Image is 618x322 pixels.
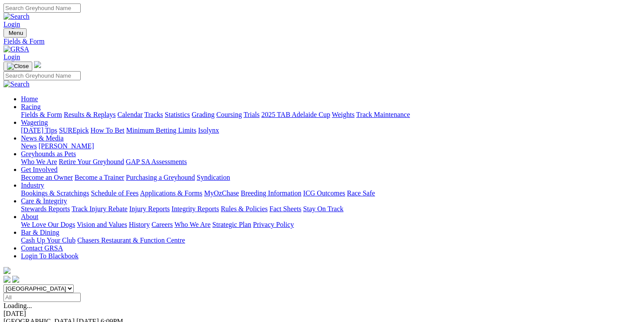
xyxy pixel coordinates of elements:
[3,45,29,53] img: GRSA
[21,142,37,150] a: News
[3,3,81,13] input: Search
[21,205,615,213] div: Care & Integrity
[3,71,81,80] input: Search
[21,189,615,197] div: Industry
[21,221,615,229] div: About
[270,205,301,212] a: Fact Sheets
[204,189,239,197] a: MyOzChase
[21,197,67,205] a: Care & Integrity
[59,158,124,165] a: Retire Your Greyhound
[3,53,20,61] a: Login
[117,111,143,118] a: Calendar
[21,134,64,142] a: News & Media
[21,213,38,220] a: About
[21,236,75,244] a: Cash Up Your Club
[7,63,29,70] img: Close
[144,111,163,118] a: Tracks
[3,80,30,88] img: Search
[198,127,219,134] a: Isolynx
[21,189,89,197] a: Bookings & Scratchings
[21,166,58,173] a: Get Involved
[91,127,125,134] a: How To Bet
[3,28,27,38] button: Toggle navigation
[151,221,173,228] a: Careers
[3,293,81,302] input: Select date
[3,267,10,274] img: logo-grsa-white.png
[77,221,127,228] a: Vision and Values
[140,189,202,197] a: Applications & Forms
[75,174,124,181] a: Become a Trainer
[21,221,75,228] a: We Love Our Dogs
[21,158,615,166] div: Greyhounds as Pets
[241,189,301,197] a: Breeding Information
[261,111,330,118] a: 2025 TAB Adelaide Cup
[77,236,185,244] a: Chasers Restaurant & Function Centre
[21,252,79,260] a: Login To Blackbook
[21,158,57,165] a: Who We Are
[165,111,190,118] a: Statistics
[3,62,32,71] button: Toggle navigation
[21,127,615,134] div: Wagering
[303,189,345,197] a: ICG Outcomes
[21,111,615,119] div: Racing
[34,61,41,68] img: logo-grsa-white.png
[21,236,615,244] div: Bar & Dining
[21,182,44,189] a: Industry
[3,21,20,28] a: Login
[59,127,89,134] a: SUREpick
[253,221,294,228] a: Privacy Policy
[216,111,242,118] a: Coursing
[21,127,57,134] a: [DATE] Tips
[332,111,355,118] a: Weights
[356,111,410,118] a: Track Maintenance
[21,205,70,212] a: Stewards Reports
[64,111,116,118] a: Results & Replays
[9,30,23,36] span: Menu
[3,310,615,318] div: [DATE]
[21,229,59,236] a: Bar & Dining
[126,158,187,165] a: GAP SA Assessments
[21,103,41,110] a: Racing
[221,205,268,212] a: Rules & Policies
[243,111,259,118] a: Trials
[21,111,62,118] a: Fields & Form
[21,119,48,126] a: Wagering
[126,174,195,181] a: Purchasing a Greyhound
[21,142,615,150] div: News & Media
[347,189,375,197] a: Race Safe
[38,142,94,150] a: [PERSON_NAME]
[174,221,211,228] a: Who We Are
[3,38,615,45] a: Fields & Form
[129,221,150,228] a: History
[21,174,615,182] div: Get Involved
[126,127,196,134] a: Minimum Betting Limits
[21,174,73,181] a: Become an Owner
[171,205,219,212] a: Integrity Reports
[21,244,63,252] a: Contact GRSA
[212,221,251,228] a: Strategic Plan
[197,174,230,181] a: Syndication
[91,189,138,197] a: Schedule of Fees
[129,205,170,212] a: Injury Reports
[21,95,38,103] a: Home
[21,150,76,158] a: Greyhounds as Pets
[303,205,343,212] a: Stay On Track
[72,205,127,212] a: Track Injury Rebate
[3,13,30,21] img: Search
[3,302,32,309] span: Loading...
[3,276,10,283] img: facebook.svg
[12,276,19,283] img: twitter.svg
[192,111,215,118] a: Grading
